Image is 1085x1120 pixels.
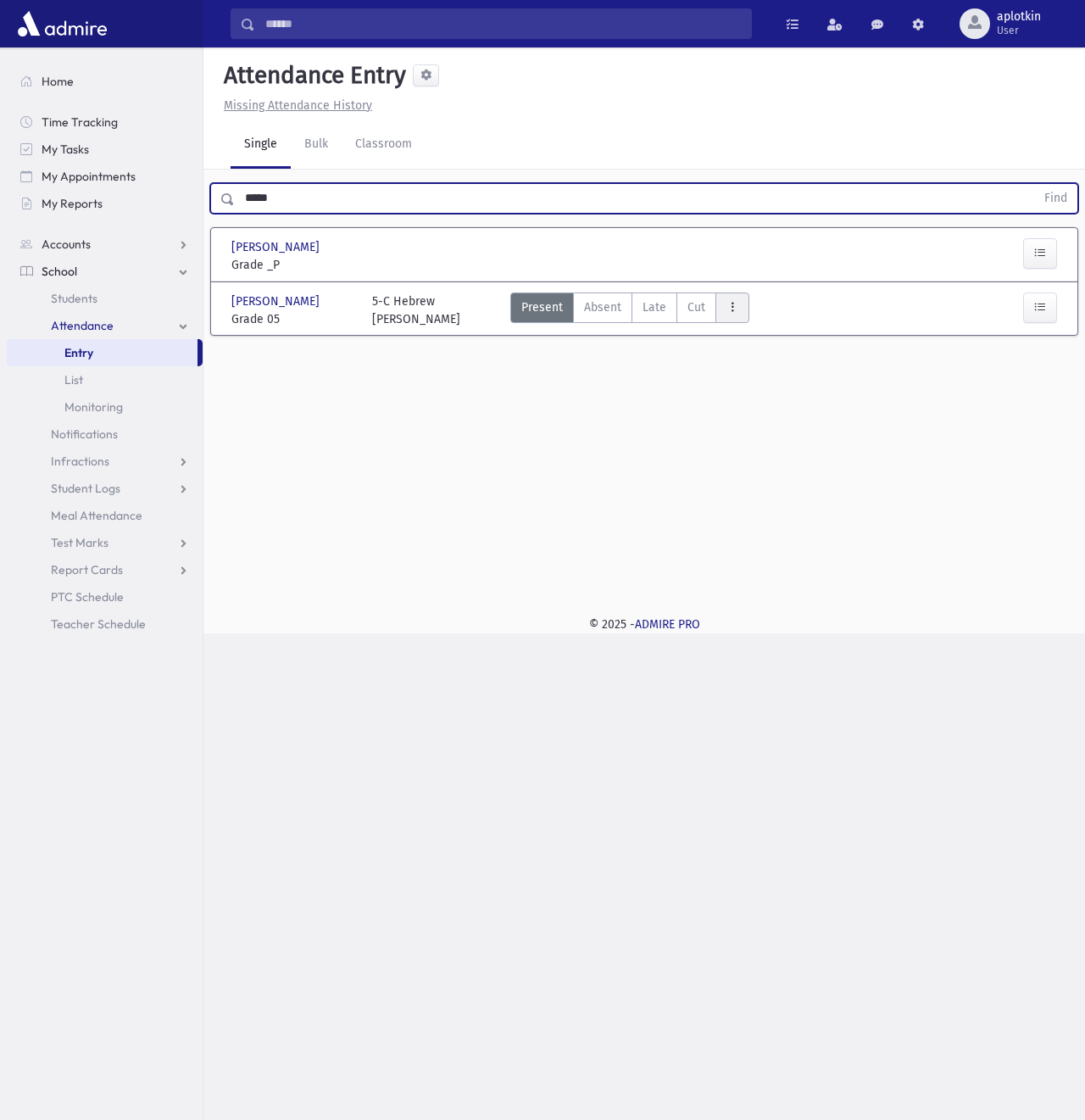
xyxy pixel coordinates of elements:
[231,121,291,169] a: Single
[255,8,751,39] input: Search
[7,109,203,136] a: Time Tracking
[51,535,108,550] span: Test Marks
[7,393,203,421] a: Monitoring
[51,318,114,333] span: Attendance
[7,231,203,258] a: Accounts
[635,617,700,632] a: ADMIRE PRO
[1034,184,1077,213] button: Find
[64,345,93,360] span: Entry
[231,616,1058,633] div: © 2025 -
[42,142,89,157] span: My Tasks
[342,121,426,169] a: Classroom
[584,298,621,316] span: Absent
[7,475,203,502] a: Student Logs
[42,114,118,130] span: Time Tracking
[217,98,372,113] a: Missing Attendance History
[42,264,77,279] span: School
[224,98,372,113] u: Missing Attendance History
[7,448,203,475] a: Infractions
[7,610,203,638] a: Teacher Schedule
[521,298,563,316] span: Present
[7,312,203,339] a: Attendance
[51,616,146,632] span: Teacher Schedule
[51,481,120,496] span: Student Logs
[14,7,111,41] img: AdmirePro
[687,298,705,316] span: Cut
[42,196,103,211] span: My Reports
[64,372,83,387] span: List
[231,256,355,274] span: Grade _P
[997,10,1041,24] span: aplotkin
[997,24,1041,37] span: User
[51,426,118,442] span: Notifications
[7,68,203,95] a: Home
[510,293,749,328] div: AttTypes
[7,190,203,217] a: My Reports
[7,421,203,448] a: Notifications
[51,508,142,523] span: Meal Attendance
[51,291,97,306] span: Students
[7,285,203,312] a: Students
[7,163,203,190] a: My Appointments
[231,310,355,328] span: Grade 05
[7,502,203,529] a: Meal Attendance
[7,366,203,393] a: List
[51,454,109,469] span: Infractions
[7,556,203,583] a: Report Cards
[64,399,123,415] span: Monitoring
[231,293,323,310] span: [PERSON_NAME]
[217,61,406,90] h5: Attendance Entry
[7,583,203,610] a: PTC Schedule
[643,298,666,316] span: Late
[51,562,123,577] span: Report Cards
[42,237,91,252] span: Accounts
[372,293,460,328] div: 5-C Hebrew [PERSON_NAME]
[42,74,74,89] span: Home
[42,169,136,184] span: My Appointments
[7,529,203,556] a: Test Marks
[7,339,198,366] a: Entry
[231,238,323,256] span: [PERSON_NAME]
[7,136,203,163] a: My Tasks
[7,258,203,285] a: School
[51,589,124,605] span: PTC Schedule
[291,121,342,169] a: Bulk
